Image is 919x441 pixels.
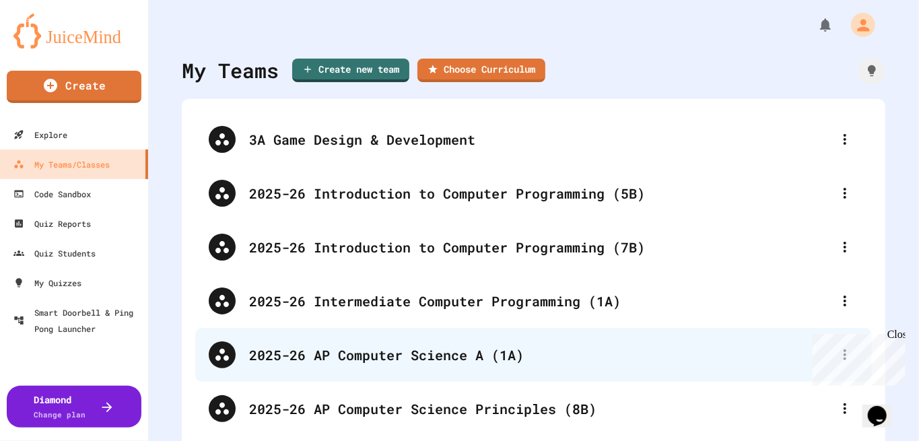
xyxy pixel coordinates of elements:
div: 2025-26 Introduction to Computer Programming (7B) [249,237,831,257]
div: 2025-26 AP Computer Science Principles (8B) [195,382,872,436]
div: Quiz Reports [13,215,91,232]
div: How it works [858,57,885,84]
div: 2025-26 Intermediate Computer Programming (1A) [195,274,872,328]
div: 2025-26 AP Computer Science Principles (8B) [249,399,831,419]
div: Chat with us now!Close [5,5,93,86]
iframe: chat widget [862,387,906,428]
div: My Teams [182,55,279,86]
div: 2025-26 Intermediate Computer Programming (1A) [249,291,831,311]
div: 2025-26 Introduction to Computer Programming (5B) [249,183,831,203]
div: 3A Game Design & Development [195,112,872,166]
div: Explore [13,127,67,143]
div: 2025-26 AP Computer Science A (1A) [195,328,872,382]
div: 2025-26 AP Computer Science A (1A) [249,345,831,365]
a: Create new team [292,59,409,82]
a: Choose Curriculum [417,59,545,82]
div: My Quizzes [13,275,81,291]
div: Quiz Students [13,245,96,261]
div: My Teams/Classes [13,156,110,172]
img: logo-orange.svg [13,13,135,48]
div: 2025-26 Introduction to Computer Programming (7B) [195,220,872,274]
div: Code Sandbox [13,186,91,202]
iframe: chat widget [807,329,906,386]
div: My Notifications [792,13,837,36]
span: Change plan [34,409,86,419]
div: 2025-26 Introduction to Computer Programming (5B) [195,166,872,220]
div: My Account [837,9,879,40]
div: Smart Doorbell & Ping Pong Launcher [13,304,143,337]
div: 3A Game Design & Development [249,129,831,149]
button: DiamondChange plan [7,386,141,428]
div: Diamond [34,393,86,421]
a: Create [7,71,141,103]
